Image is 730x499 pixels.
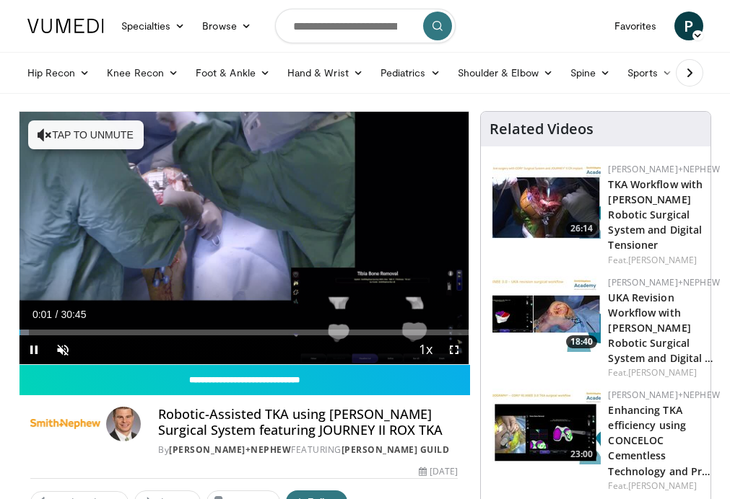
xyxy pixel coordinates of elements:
a: [PERSON_NAME] [628,366,697,379]
a: Hip Recon [19,58,99,87]
a: Foot & Ankle [187,58,279,87]
button: Fullscreen [440,335,469,364]
a: Enhancing TKA efficiency using CONCELOC Cementless Technology and Pr… [608,403,711,477]
a: [PERSON_NAME]+Nephew [608,389,719,401]
button: Unmute [48,335,77,364]
span: 26:14 [566,222,597,235]
a: UKA Revision Workflow with [PERSON_NAME] Robotic Surgical System and Digital … [608,291,713,365]
span: 30:45 [61,309,86,320]
span: 0:01 [32,309,52,320]
img: Avatar [106,407,141,441]
img: VuMedi Logo [27,19,104,33]
a: [PERSON_NAME] Guild [342,443,450,456]
button: Pause [19,335,48,364]
div: Feat. [608,480,719,493]
a: Sports [619,58,681,87]
div: By FEATURING [158,443,458,456]
img: 02205603-5ba6-4c11-9b25-5721b1ef82fa.150x105_q85_crop-smart_upscale.jpg [492,276,601,352]
a: Knee Recon [98,58,187,87]
img: a66a0e72-84e9-4e46-8aab-74d70f528821.150x105_q85_crop-smart_upscale.jpg [492,163,601,239]
span: 23:00 [566,448,597,461]
a: [PERSON_NAME]+Nephew [608,163,719,175]
div: Progress Bar [19,330,469,335]
a: Specialties [113,12,194,40]
a: 26:14 [492,163,601,239]
div: Feat. [608,254,719,267]
a: Spine [562,58,619,87]
button: Tap to unmute [28,120,144,149]
span: 18:40 [566,335,597,348]
div: [DATE] [419,465,458,478]
a: [PERSON_NAME]+Nephew [169,443,291,456]
a: [PERSON_NAME] [628,254,697,266]
a: Browse [194,12,260,40]
button: Playback Rate [411,335,440,364]
a: 23:00 [492,389,601,464]
span: / [56,309,58,320]
a: TKA Workflow with [PERSON_NAME] Robotic Surgical System and Digital Tensioner [608,177,703,252]
img: cad15a82-7a4e-4d99-8f10-ac9ee335d8e8.150x105_q85_crop-smart_upscale.jpg [492,389,601,464]
a: Favorites [606,12,666,40]
a: [PERSON_NAME] [628,480,697,492]
div: Feat. [608,366,719,379]
video-js: Video Player [19,112,469,364]
a: P [674,12,703,40]
a: Shoulder & Elbow [449,58,562,87]
h4: Robotic-Assisted TKA using [PERSON_NAME] Surgical System featuring JOURNEY II ROX TKA [158,407,458,438]
a: [PERSON_NAME]+Nephew [608,276,719,288]
input: Search topics, interventions [275,9,456,43]
a: Pediatrics [372,58,449,87]
img: Smith+Nephew [30,407,101,441]
h4: Related Videos [490,120,594,138]
a: Hand & Wrist [279,58,372,87]
a: 18:40 [492,276,601,352]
